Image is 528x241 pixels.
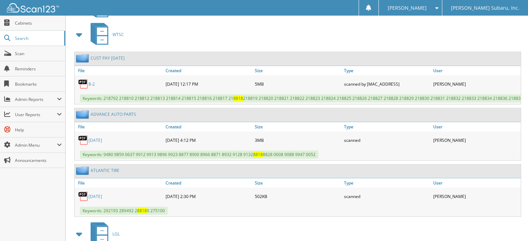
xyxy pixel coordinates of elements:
div: [PERSON_NAME] [431,189,521,203]
a: Type [342,178,431,188]
a: File [75,122,164,131]
div: [PERSON_NAME] [431,77,521,91]
span: WTSC [112,32,124,37]
img: PDF.png [78,191,89,201]
a: Type [342,122,431,131]
span: Search [15,35,61,41]
a: Created [164,122,253,131]
a: Size [253,178,342,188]
a: Size [253,66,342,75]
span: LGL [112,231,120,237]
iframe: Chat Widget [493,208,528,241]
span: Bookmarks [15,81,62,87]
div: 502KB [253,189,342,203]
span: [PERSON_NAME] [387,6,426,10]
div: scanned by [MAC_ADDRESS] [342,77,431,91]
span: User Reports [15,112,57,118]
a: [DATE] [89,193,102,199]
img: PDF.png [78,79,89,89]
a: Created [164,178,253,188]
span: Admin Reports [15,96,57,102]
a: Created [164,66,253,75]
a: ATLANTIC TIRE [91,167,119,173]
a: File [75,178,164,188]
span: Keywords: 218792 218810 218812 218813 218814 218815 218816 218817 21 218819 218820 218821 218822 ... [80,94,526,102]
span: 8818 [253,152,263,157]
div: [PERSON_NAME] [431,133,521,147]
div: [DATE] 12:17 PM [164,77,253,91]
div: 3MB [253,133,342,147]
img: PDF.png [78,135,89,145]
img: folder2.png [76,166,91,175]
div: [DATE] 4:12 PM [164,133,253,147]
a: CUST PAY [DATE] [91,55,125,61]
span: Keywords: 292193 289492 2 9 275100 [80,207,168,215]
div: 5MB [253,77,342,91]
a: WTSC [86,21,124,48]
span: Help [15,127,62,133]
a: 8-2 [89,81,95,87]
a: User [431,178,521,188]
img: scan123-logo-white.svg [7,3,59,12]
span: Cabinets [15,20,62,26]
span: 8818 [233,95,243,101]
img: folder2.png [76,110,91,119]
span: Reminders [15,66,62,72]
span: Scan [15,51,62,57]
span: Keywords: 9480 9859 0637 9912 9913 9896 9923 8877 8900 8966 8871 8932 9128 9132 8828 0008 9088 99... [80,150,318,158]
div: [DATE] 2:30 PM [164,189,253,203]
div: scanned [342,189,431,203]
div: scanned [342,133,431,147]
a: [DATE] [89,137,102,143]
span: [PERSON_NAME] Subaru, Inc. [451,6,519,10]
span: Admin Menu [15,142,57,148]
img: folder2.png [76,54,91,62]
a: Size [253,122,342,131]
a: Type [342,66,431,75]
a: User [431,122,521,131]
a: File [75,66,164,75]
a: ADVANCE AUTO PARTS [91,111,136,117]
span: 8818 [137,208,147,214]
span: Announcements [15,157,62,163]
a: User [431,66,521,75]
